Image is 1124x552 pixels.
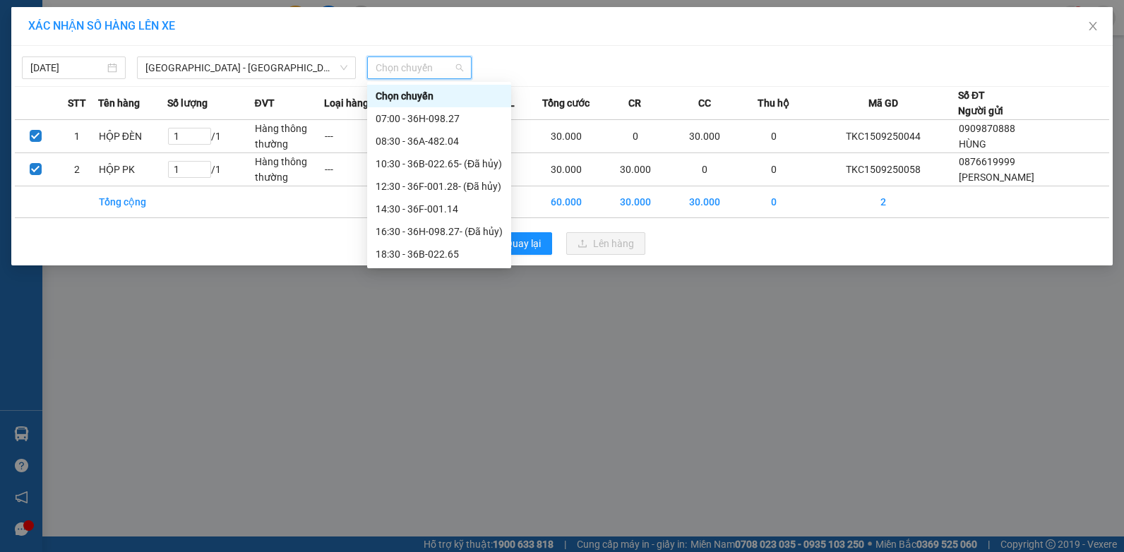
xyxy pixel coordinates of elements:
[698,95,711,111] span: CC
[324,120,393,153] td: ---
[56,120,98,153] td: 1
[98,95,140,111] span: Tên hàng
[131,73,256,86] strong: : [DOMAIN_NAME]
[532,153,601,186] td: 30.000
[145,57,347,78] span: Hà Nội - Thanh Hóa
[959,138,986,150] span: HÙNG
[148,59,240,70] strong: Hotline : 0889 23 23 23
[98,24,290,39] strong: CÔNG TY TNHH VĨNH QUANG
[340,64,348,72] span: down
[56,153,98,186] td: 2
[376,111,503,126] div: 07:00 - 36H-098.27
[167,95,208,111] span: Số lượng
[376,179,503,194] div: 12:30 - 36F-001.28 - (Đã hủy)
[376,57,462,78] span: Chọn chuyến
[1087,20,1099,32] span: close
[376,156,503,172] div: 10:30 - 36B-022.65 - (Đã hủy)
[959,156,1015,167] span: 0876619999
[808,120,958,153] td: TKC1509250044
[958,88,1003,119] div: Số ĐT Người gửi
[13,22,79,88] img: logo
[28,19,175,32] span: XÁC NHẬN SỐ HÀNG LÊN XE
[367,85,511,107] div: Chọn chuyến
[758,95,789,111] span: Thu hộ
[601,153,670,186] td: 30.000
[254,120,323,153] td: Hàng thông thường
[479,232,552,255] button: rollbackQuay lại
[376,201,503,217] div: 14:30 - 36F-001.14
[532,120,601,153] td: 30.000
[601,186,670,218] td: 30.000
[376,88,503,104] div: Chọn chuyến
[542,95,590,111] span: Tổng cước
[167,153,255,186] td: / 1
[566,232,645,255] button: uploadLên hàng
[628,95,641,111] span: CR
[68,95,86,111] span: STT
[739,186,808,218] td: 0
[739,120,808,153] td: 0
[601,120,670,153] td: 0
[376,224,503,239] div: 16:30 - 36H-098.27 - (Đã hủy)
[532,186,601,218] td: 60.000
[376,246,503,262] div: 18:30 - 36B-022.65
[808,186,958,218] td: 2
[98,186,167,218] td: Tổng cộng
[324,95,369,111] span: Loại hàng
[376,133,503,149] div: 08:30 - 36A-482.04
[670,153,739,186] td: 0
[98,153,167,186] td: HỘP PK
[808,153,958,186] td: TKC1509250058
[670,120,739,153] td: 30.000
[868,95,898,111] span: Mã GD
[254,153,323,186] td: Hàng thông thường
[324,153,393,186] td: ---
[506,236,541,251] span: Quay lại
[167,120,255,153] td: / 1
[254,95,274,111] span: ĐVT
[30,60,104,76] input: 15/09/2025
[1073,7,1113,47] button: Close
[959,123,1015,134] span: 0909870888
[98,120,167,153] td: HỘP ĐÈN
[131,75,165,85] span: Website
[739,153,808,186] td: 0
[137,42,251,56] strong: PHIẾU GỬI HÀNG
[959,172,1034,183] span: [PERSON_NAME]
[670,186,739,218] td: 30.000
